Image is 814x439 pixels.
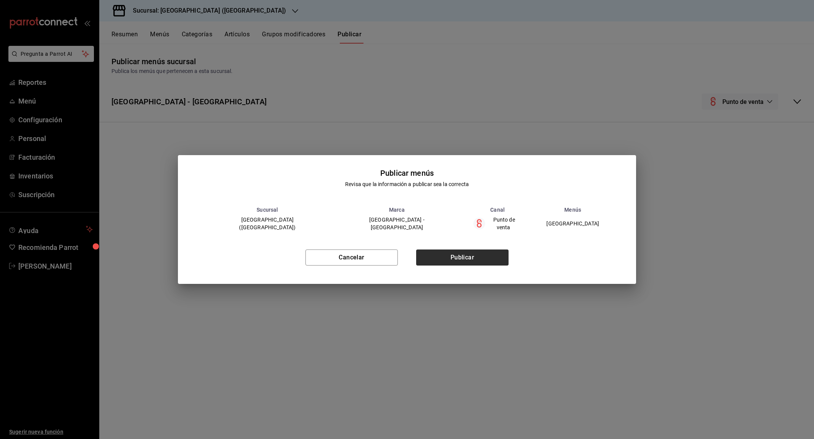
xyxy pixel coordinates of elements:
th: Sucursal [202,207,333,213]
th: Marca [333,207,461,213]
span: [GEOGRAPHIC_DATA] [546,221,599,226]
td: [GEOGRAPHIC_DATA] ([GEOGRAPHIC_DATA]) [202,213,333,234]
button: Cancelar [305,249,398,266]
div: Revisa que la información a publicar sea la correcta [345,180,469,188]
button: Publicar [416,249,509,266]
th: Canal [461,207,534,213]
div: Punto de venta [473,216,522,231]
div: Publicar menús [380,167,434,179]
td: [GEOGRAPHIC_DATA] - [GEOGRAPHIC_DATA] [333,213,461,234]
th: Menús [534,207,612,213]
